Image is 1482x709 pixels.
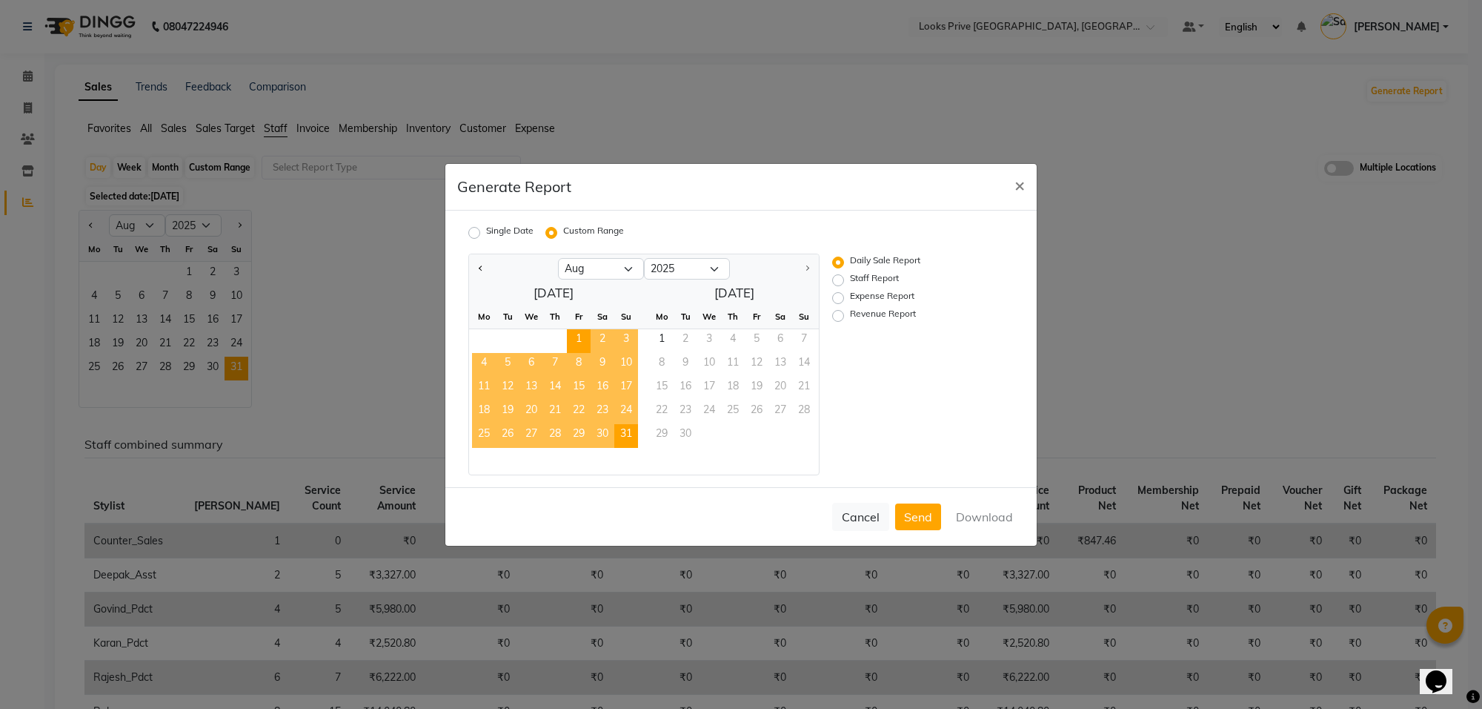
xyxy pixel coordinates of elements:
div: Sa [591,305,614,329]
div: Monday, August 25, 2025 [472,424,496,448]
span: 8 [567,353,591,377]
div: Tu [674,305,697,329]
div: Friday, August 15, 2025 [567,377,591,400]
div: Monday, August 4, 2025 [472,353,496,377]
span: 15 [567,377,591,400]
span: 1 [567,329,591,353]
span: 4 [472,353,496,377]
div: Th [721,305,745,329]
label: Expense Report [850,289,914,307]
label: Daily Sale Report [850,254,920,271]
div: Th [543,305,567,329]
span: 26 [496,424,519,448]
label: Staff Report [850,271,899,289]
span: 29 [567,424,591,448]
span: 22 [567,400,591,424]
span: 23 [591,400,614,424]
div: Monday, September 1, 2025 [650,329,674,353]
span: 14 [543,377,567,400]
span: 17 [614,377,638,400]
div: Sunday, August 17, 2025 [614,377,638,400]
span: 30 [591,424,614,448]
span: 16 [591,377,614,400]
div: Saturday, August 30, 2025 [591,424,614,448]
span: 27 [519,424,543,448]
div: Sunday, August 24, 2025 [614,400,638,424]
div: Friday, August 22, 2025 [567,400,591,424]
div: Friday, August 8, 2025 [567,353,591,377]
span: 19 [496,400,519,424]
span: 1 [650,329,674,353]
span: 11 [472,377,496,400]
label: Single Date [486,224,534,242]
span: 10 [614,353,638,377]
div: Tuesday, August 5, 2025 [496,353,519,377]
span: 2 [591,329,614,353]
div: Tuesday, August 26, 2025 [496,424,519,448]
div: Mo [650,305,674,329]
div: Wednesday, August 20, 2025 [519,400,543,424]
div: We [697,305,721,329]
span: 20 [519,400,543,424]
select: Select month [558,258,644,280]
span: 13 [519,377,543,400]
button: Send [895,504,941,530]
div: Saturday, August 9, 2025 [591,353,614,377]
div: Sunday, August 10, 2025 [614,353,638,377]
span: 6 [519,353,543,377]
div: Saturday, August 23, 2025 [591,400,614,424]
iframe: chat widget [1420,650,1467,694]
div: Wednesday, August 27, 2025 [519,424,543,448]
div: Tuesday, August 19, 2025 [496,400,519,424]
div: Saturday, August 16, 2025 [591,377,614,400]
div: Tuesday, August 12, 2025 [496,377,519,400]
div: Saturday, August 2, 2025 [591,329,614,353]
div: Friday, August 29, 2025 [567,424,591,448]
div: Sunday, August 3, 2025 [614,329,638,353]
div: Wednesday, August 6, 2025 [519,353,543,377]
h5: Generate Report [457,176,571,198]
span: 31 [614,424,638,448]
div: We [519,305,543,329]
label: Custom Range [563,224,624,242]
div: Wednesday, August 13, 2025 [519,377,543,400]
span: 3 [614,329,638,353]
div: Fr [567,305,591,329]
div: Monday, August 18, 2025 [472,400,496,424]
div: Tu [496,305,519,329]
span: 18 [472,400,496,424]
span: × [1014,174,1025,196]
div: Fr [745,305,768,329]
button: Previous month [475,257,487,281]
div: Monday, August 11, 2025 [472,377,496,400]
button: Close [1003,164,1037,205]
div: Thursday, August 14, 2025 [543,377,567,400]
button: Cancel [832,503,889,531]
select: Select year [644,258,730,280]
div: Thursday, August 7, 2025 [543,353,567,377]
label: Revenue Report [850,307,916,325]
span: 25 [472,424,496,448]
span: 12 [496,377,519,400]
div: Su [792,305,816,329]
div: Mo [472,305,496,329]
span: 24 [614,400,638,424]
div: Sunday, August 31, 2025 [614,424,638,448]
div: Friday, August 1, 2025 [567,329,591,353]
span: 28 [543,424,567,448]
div: Su [614,305,638,329]
div: Sa [768,305,792,329]
div: Thursday, August 21, 2025 [543,400,567,424]
span: 7 [543,353,567,377]
span: 5 [496,353,519,377]
span: 21 [543,400,567,424]
span: 9 [591,353,614,377]
div: Thursday, August 28, 2025 [543,424,567,448]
